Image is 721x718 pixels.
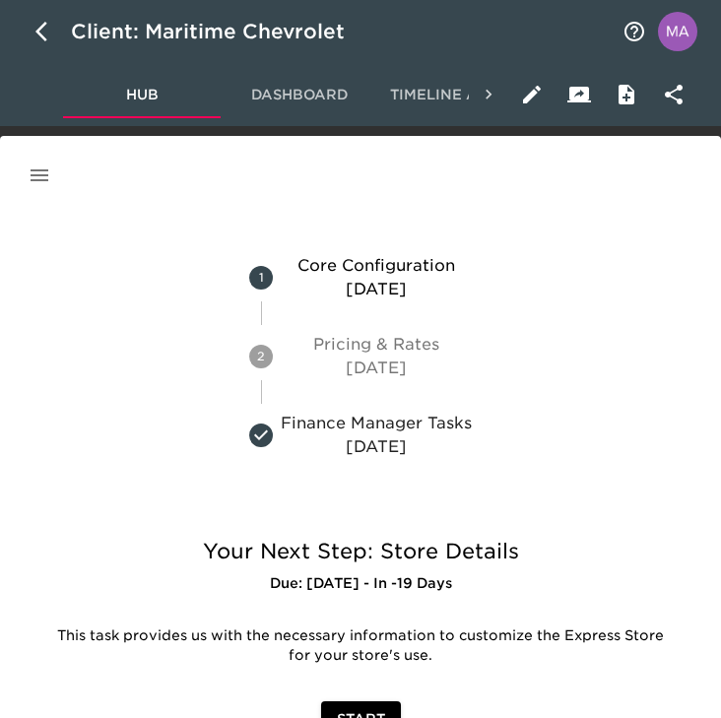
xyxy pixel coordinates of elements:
p: [DATE] [281,278,472,301]
button: notifications [611,8,658,55]
p: This task provides us with the necessary information to customize the Express Store for your stor... [46,626,675,666]
button: Edit Hub [508,71,556,118]
text: 2 [257,349,265,363]
h6: Due: [DATE] - In -19 Days [32,573,689,595]
button: Client View [556,71,603,118]
img: Profile [658,12,697,51]
p: Finance Manager Tasks [281,412,472,435]
span: Timeline and Notifications [390,83,623,107]
p: [DATE] [281,435,472,459]
span: Dashboard [232,83,366,107]
button: Internal Notes and Comments [603,71,650,118]
p: Pricing & Rates [281,333,472,357]
p: [DATE] [281,357,472,380]
text: 1 [259,270,264,285]
span: Hub [75,83,209,107]
h5: Your Next Step: Store Details [32,538,689,565]
p: Core Configuration [281,254,472,278]
div: Client: Maritime Chevrolet [71,16,372,47]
